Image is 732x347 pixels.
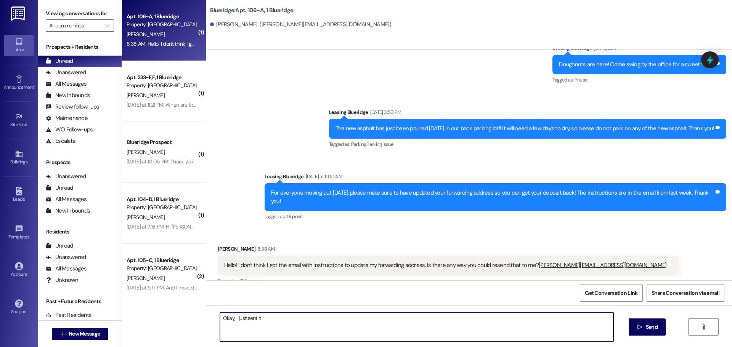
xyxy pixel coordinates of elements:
[210,21,392,29] div: [PERSON_NAME]. ([PERSON_NAME][EMAIL_ADDRESS][DOMAIN_NAME])
[46,311,92,319] div: Past Residents
[38,158,122,166] div: Prospects
[629,318,666,336] button: Send
[255,245,274,253] div: 8:38 AM
[46,276,78,284] div: Unknown
[46,57,73,65] div: Unread
[46,242,73,250] div: Unread
[46,103,99,111] div: Review follow-ups
[127,82,197,90] div: Property: [GEOGRAPHIC_DATA]
[539,261,666,269] a: [PERSON_NAME][EMAIL_ADDRESS][DOMAIN_NAME]
[60,331,66,337] i: 
[46,137,75,145] div: Escalate
[127,214,165,221] span: [PERSON_NAME]
[46,126,93,134] div: WO Follow-ups
[218,245,679,256] div: [PERSON_NAME]
[4,297,34,318] a: Support
[127,203,197,211] div: Property: [GEOGRAPHIC_DATA]
[4,222,34,243] a: Templates •
[127,223,297,230] div: [DATE] at 7:16 PM: Hi [PERSON_NAME]! Did we pass cleaning checks? Apt 104
[652,289,719,297] span: Share Conversation via email
[127,158,194,165] div: [DATE] at 10:05 PM: Thank you!
[127,149,165,155] span: [PERSON_NAME]
[701,324,706,330] i: 
[46,207,90,215] div: New Inbounds
[240,278,264,284] span: Call request
[224,261,667,269] div: Hello! I don't think I got the email with instructions to update my forwarding address. Is there ...
[46,265,87,273] div: All Messages
[106,22,110,29] i: 
[220,313,613,341] textarea: Okay, I just sent it
[46,195,87,203] div: All Messages
[127,264,197,272] div: Property: [GEOGRAPHIC_DATA]
[351,141,367,147] span: Parking ,
[4,35,34,56] a: Inbox
[29,233,30,238] span: •
[11,6,27,21] img: ResiDesk Logo
[38,228,122,236] div: Residents
[366,141,393,147] span: Parking issue
[69,330,100,338] span: New Message
[4,185,34,205] a: Leads
[46,8,114,19] label: Viewing conversations for
[46,253,86,261] div: Unanswered
[552,74,726,85] div: Tagged as:
[127,74,197,82] div: Apt. 333~E,F, 1 Blueridge
[127,256,197,264] div: Apt. 105~C, 1 Blueridge
[49,19,102,32] input: All communities
[575,77,587,83] span: Praise
[46,69,86,77] div: Unanswered
[127,284,268,291] div: [DATE] at 5:17 PM: And I moved out all my stuff! Am I good to go?
[38,297,122,305] div: Past + Future Residents
[585,289,637,297] span: Get Conversation Link
[287,213,303,220] span: Deposit
[329,139,726,150] div: Tagged as:
[46,184,73,192] div: Unread
[210,6,293,14] b: Blueridge: Apt. 106~A, 1 Blueridge
[38,43,122,51] div: Prospects + Residents
[552,44,726,55] div: Leasing Blueridge
[46,173,86,181] div: Unanswered
[27,121,29,126] span: •
[218,275,679,286] div: Tagged as:
[4,110,34,131] a: Site Visit •
[265,211,726,222] div: Tagged as:
[368,108,401,116] div: [DATE] 3:50 PM
[127,275,165,281] span: [PERSON_NAME]
[646,323,658,331] span: Send
[46,80,87,88] div: All Messages
[4,147,34,168] a: Buildings
[127,13,197,21] div: Apt. 106~A, 1 Blueridge
[335,125,714,133] div: The new asphalt has just been poured [DATE] in our back parking lot!! It will need a few days to ...
[127,31,165,38] span: [PERSON_NAME]
[46,91,90,99] div: New Inbounds
[4,260,34,280] a: Account
[265,173,726,183] div: Leasing Blueridge
[637,324,642,330] i: 
[127,21,197,29] div: Property: [GEOGRAPHIC_DATA]
[127,138,197,146] div: Blueridge Prospect
[127,195,197,203] div: Apt. 104~D, 1 Blueridge
[127,40,554,47] div: 8:38 AM: Hello! I don't think I got the email with instructions to update my forwarding address. ...
[559,61,714,69] div: Doughnuts are here! Come swing by the office for a sweet treat!
[127,101,268,108] div: [DATE] at 11:21 PM: When are the new people allowed to move in?
[271,189,714,205] div: For everyone moving out [DATE], please make sure to have updated your forwarding address so you c...
[647,285,724,302] button: Share Conversation via email
[329,108,726,119] div: Leasing Blueridge
[46,114,88,122] div: Maintenance
[580,285,642,302] button: Get Conversation Link
[304,173,342,181] div: [DATE] at 11:00 AM
[127,92,165,99] span: [PERSON_NAME]
[52,328,108,340] button: New Message
[34,83,35,89] span: •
